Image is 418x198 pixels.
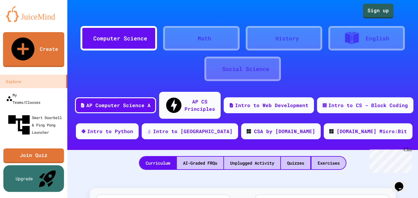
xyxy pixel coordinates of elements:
[153,128,233,135] div: Intro to [GEOGRAPHIC_DATA]
[3,32,64,67] a: Create
[366,34,389,43] div: English
[185,98,215,113] div: AP CS Principles
[254,128,315,135] div: CSA by [DOMAIN_NAME]
[235,102,308,109] div: Intro to Web Development
[177,157,223,169] div: AI-Graded FRQs
[86,102,151,109] div: AP Computer Science A
[6,91,40,106] div: My Teams/Classes
[198,34,211,43] div: Math
[16,175,33,182] div: Upgrade
[222,65,269,73] div: Social Science
[6,78,21,85] div: Explore
[2,2,42,39] div: Chat with us now!Close
[275,34,299,43] div: History
[93,34,147,43] div: Computer Science
[140,157,176,169] div: Curriculum
[392,174,412,192] iframe: chat widget
[312,157,346,169] div: Exercises
[6,6,61,22] img: logo-orange.svg
[337,128,407,135] div: [DOMAIN_NAME] Micro:Bit
[329,129,334,133] img: CODE_logo_RGB.png
[367,147,412,173] iframe: chat widget
[363,4,394,18] a: Sign up
[3,148,64,163] a: Join Quiz
[87,128,133,135] div: Intro to Python
[281,157,310,169] div: Quizzes
[224,157,280,169] div: Unplugged Activity
[6,112,65,138] div: Smart Doorbell & Ping Pong Launcher
[328,102,408,109] div: Intro to CS - Block Coding
[247,129,251,133] img: CODE_logo_RGB.png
